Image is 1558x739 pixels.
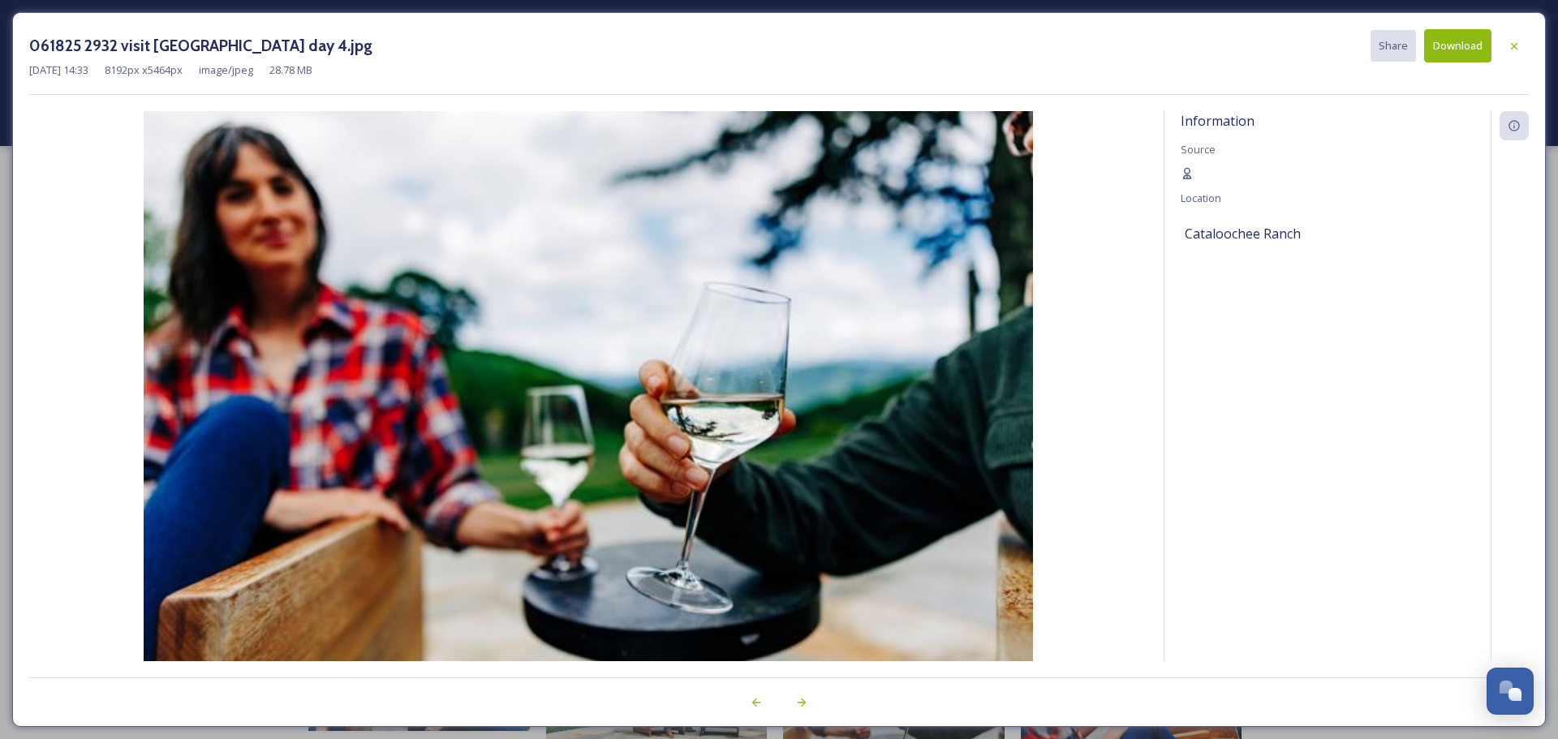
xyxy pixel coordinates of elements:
[29,62,88,78] span: [DATE] 14:33
[1424,29,1491,62] button: Download
[1181,112,1255,130] span: Information
[1185,224,1301,243] span: Cataloochee Ranch
[269,62,312,78] span: 28.78 MB
[1181,142,1216,157] span: Source
[1371,30,1416,62] button: Share
[1487,668,1534,715] button: Open Chat
[1181,191,1221,205] span: Location
[29,34,372,58] h3: 061825 2932 visit [GEOGRAPHIC_DATA] day 4.jpg
[105,62,183,78] span: 8192 px x 5464 px
[199,62,253,78] span: image/jpeg
[29,111,1147,704] img: 08f977ae-b17d-4d81-b6ca-f5178c5b96bf.jpg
